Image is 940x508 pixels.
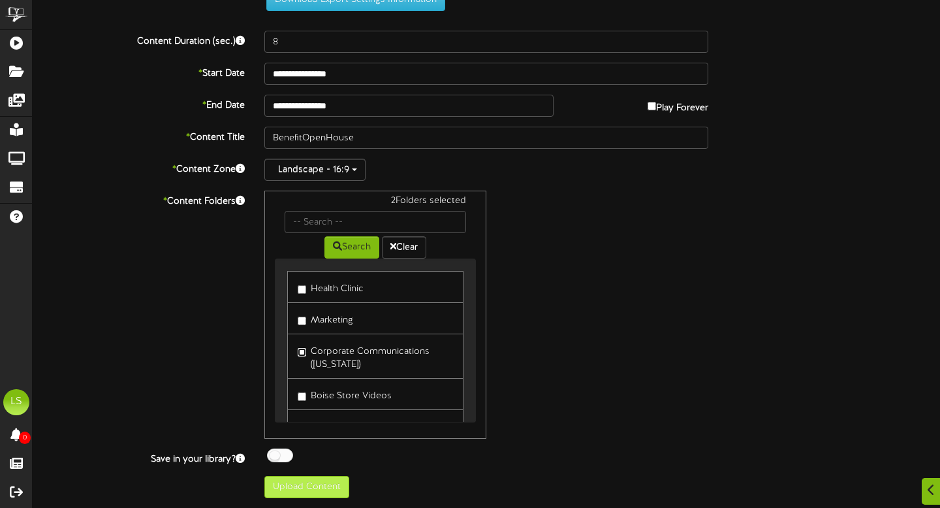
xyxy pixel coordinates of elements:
input: -- Search -- [285,211,466,233]
label: End Date [23,95,255,112]
button: Upload Content [264,476,349,498]
input: Title of this Content [264,127,708,149]
button: Clear [382,236,426,259]
label: Content Folders [23,191,255,208]
button: Search [324,236,379,259]
div: LS [3,389,29,415]
label: Boise Store Videos [298,385,392,403]
button: Landscape - 16:9 [264,159,366,181]
label: Play Forever [648,95,708,115]
label: Save in your library? [23,449,255,466]
label: Corporate Communications ([US_STATE]) [298,341,453,372]
label: Content Title [23,127,255,144]
input: Health Clinic [298,285,306,294]
input: Boise Store Videos [298,392,306,401]
input: Corporate Communications ([US_STATE]) [298,348,306,357]
input: Marketing [298,317,306,325]
label: Start Date [23,63,255,80]
label: Content Zone [23,159,255,176]
div: 2 Folders selected [275,195,476,211]
label: Health Clinic [298,278,364,296]
input: Play Forever [648,102,656,110]
label: Marketing [298,310,353,327]
label: Content Duration (sec.) [23,31,255,48]
label: Building C-13 [298,417,365,434]
span: 0 [19,432,31,444]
